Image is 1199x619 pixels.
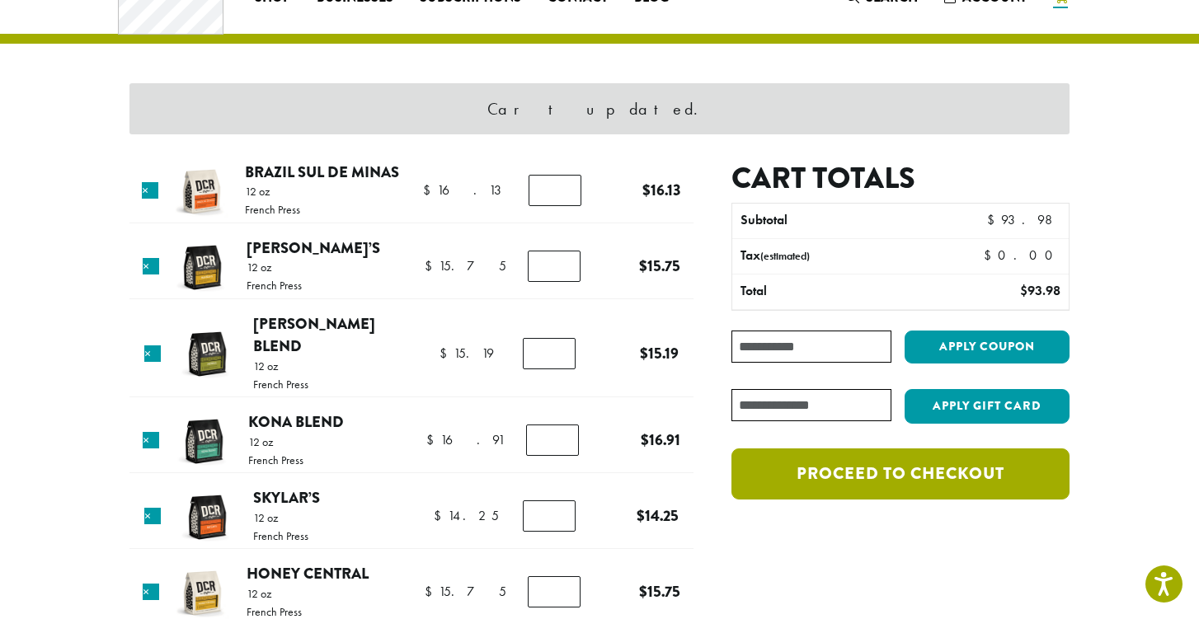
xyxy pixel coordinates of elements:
[247,279,302,291] p: French Press
[247,588,302,599] p: 12 oz
[425,583,439,600] span: $
[144,345,161,362] a: Remove this item
[245,185,300,197] p: 12 oz
[426,431,440,448] span: $
[181,327,234,381] img: Howie's Blend
[248,454,303,466] p: French Press
[423,181,437,199] span: $
[143,584,159,600] a: Remove this item
[176,241,229,294] img: Hannah's
[760,249,810,263] small: (estimated)
[987,211,1060,228] bdi: 93.98
[129,83,1070,134] div: Cart updated.
[245,204,300,215] p: French Press
[245,161,399,183] a: Brazil Sul De Minas
[253,378,308,390] p: French Press
[987,211,1001,228] span: $
[247,237,380,259] a: [PERSON_NAME]’s
[637,504,679,527] bdi: 14.25
[247,606,302,617] p: French Press
[642,179,681,201] bdi: 16.13
[528,251,581,282] input: Product quantity
[732,204,934,238] th: Subtotal
[523,500,576,532] input: Product quantity
[529,175,581,206] input: Product quantity
[253,312,375,358] a: [PERSON_NAME] Blend
[248,410,344,433] a: Kona Blend
[144,508,161,524] a: Remove this item
[637,504,645,527] span: $
[142,182,158,199] a: Remove this item
[425,583,506,600] bdi: 15.75
[1020,282,1027,299] span: $
[423,181,508,199] bdi: 16.13
[253,360,308,372] p: 12 oz
[731,448,1070,499] a: Proceed to checkout
[523,338,576,369] input: Product quantity
[143,258,159,274] a: Remove this item
[732,274,934,309] th: Total
[434,507,499,524] bdi: 14.25
[905,331,1070,364] button: Apply coupon
[253,530,308,542] p: French Press
[175,165,228,218] img: Brazil Sul De Minas
[425,257,506,274] bdi: 15.75
[526,424,579,456] input: Product quantity
[434,507,448,524] span: $
[639,580,647,603] span: $
[640,342,679,364] bdi: 15.19
[426,431,505,448] bdi: 16.91
[641,429,649,451] span: $
[143,432,159,448] a: Remove this item
[639,255,680,277] bdi: 15.75
[247,562,369,584] a: Honey Central
[528,576,581,607] input: Product quantity
[731,161,1070,196] h2: Cart totals
[177,415,231,468] img: Kona Blend
[440,345,494,362] bdi: 15.19
[639,255,647,277] span: $
[639,580,680,603] bdi: 15.75
[640,342,648,364] span: $
[253,486,320,509] a: Skylar’s
[984,246,998,264] span: $
[248,436,303,448] p: 12 oz
[181,490,234,544] img: Skylar's
[247,261,302,273] p: 12 oz
[425,257,439,274] span: $
[253,512,308,523] p: 12 oz
[440,345,454,362] span: $
[905,389,1070,424] button: Apply Gift Card
[732,239,971,274] th: Tax
[984,246,1060,264] bdi: 0.00
[641,429,680,451] bdi: 16.91
[1020,282,1060,299] bdi: 93.98
[642,179,651,201] span: $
